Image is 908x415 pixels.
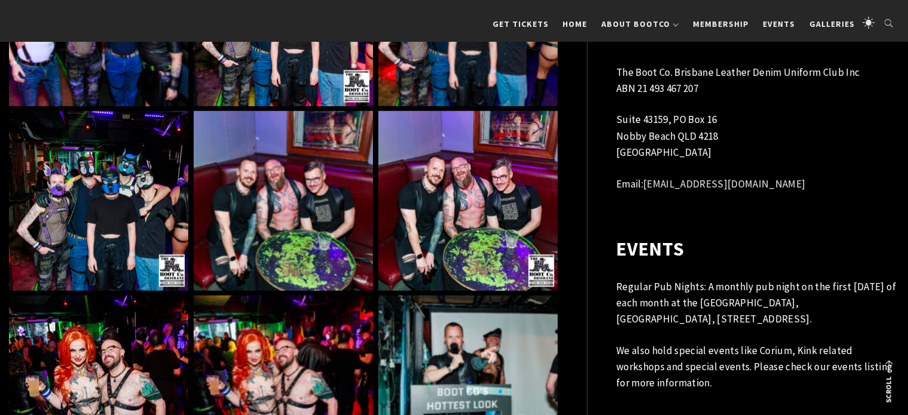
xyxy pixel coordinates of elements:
h2: Events [616,238,898,261]
a: Membership [687,6,755,42]
a: GET TICKETS [487,6,555,42]
a: Events [757,6,802,42]
p: We also hold special events like Corium, Kink related workshops and special events. Please check ... [616,343,898,392]
p: The Boot Co. Brisbane Leather Denim Uniform Club Inc ABN 21 493 467 207 [616,64,898,97]
h2: Contact Us [616,24,898,47]
p: Regular Pub Nights: A monthly pub night on the first [DATE] of each month at the [GEOGRAPHIC_DATA... [616,279,898,328]
p: Suite 43159, PO Box 16 Nobby Beach QLD 4218 [GEOGRAPHIC_DATA] [616,112,898,161]
a: [EMAIL_ADDRESS][DOMAIN_NAME] [643,177,806,190]
a: Galleries [803,6,861,42]
a: About BootCo [595,6,685,42]
a: Home [557,6,594,42]
p: Email: [616,176,898,192]
strong: Scroll [884,377,893,403]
